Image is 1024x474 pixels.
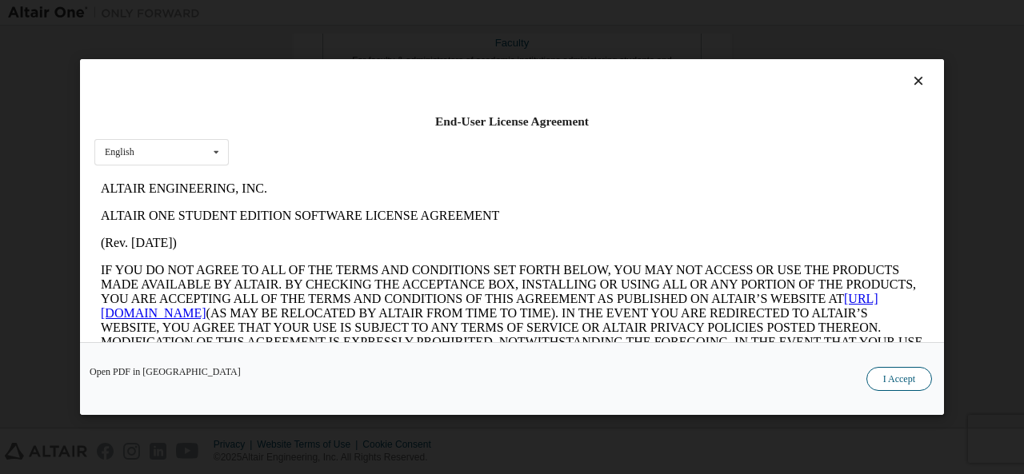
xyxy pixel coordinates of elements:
[94,114,930,129] div: End-User License Agreement
[6,117,784,145] a: [URL][DOMAIN_NAME]
[6,61,829,75] p: (Rev. [DATE])
[866,367,932,391] button: I Accept
[90,367,241,376] a: Open PDF in [GEOGRAPHIC_DATA]
[6,88,829,203] p: IF YOU DO NOT AGREE TO ALL OF THE TERMS AND CONDITIONS SET FORTH BELOW, YOU MAY NOT ACCESS OR USE...
[6,6,829,21] p: ALTAIR ENGINEERING, INC.
[105,147,134,157] div: English
[6,34,829,48] p: ALTAIR ONE STUDENT EDITION SOFTWARE LICENSE AGREEMENT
